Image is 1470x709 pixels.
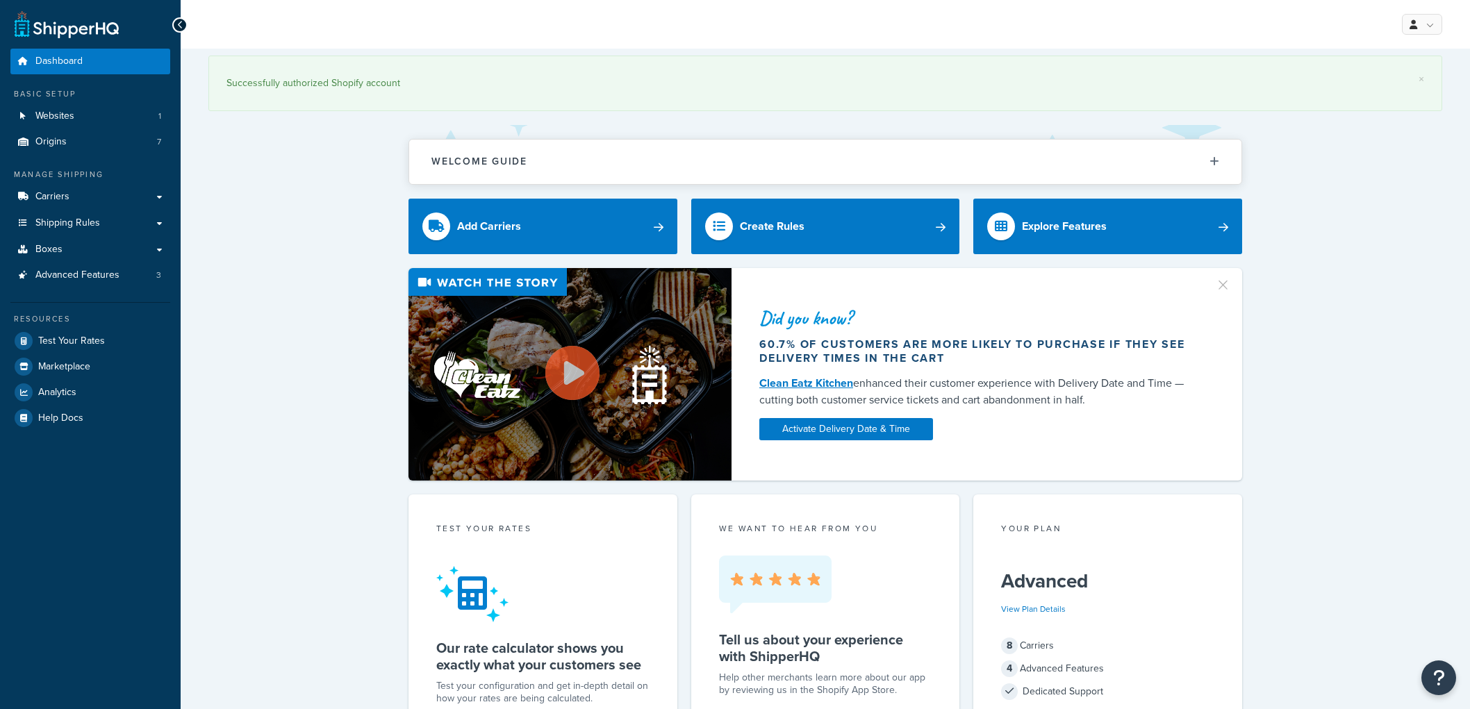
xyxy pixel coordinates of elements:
[35,110,74,122] span: Websites
[35,269,119,281] span: Advanced Features
[436,680,650,705] div: Test your configuration and get in-depth detail on how your rates are being calculated.
[431,156,527,167] h2: Welcome Guide
[759,418,933,440] a: Activate Delivery Date & Time
[436,522,650,538] div: Test your rates
[1001,659,1214,678] div: Advanced Features
[973,199,1242,254] a: Explore Features
[436,640,650,673] h5: Our rate calculator shows you exactly what your customers see
[10,49,170,74] a: Dashboard
[719,672,932,697] p: Help other merchants learn more about our app by reviewing us in the Shopify App Store.
[408,199,677,254] a: Add Carriers
[10,129,170,155] a: Origins7
[1421,660,1456,695] button: Open Resource Center
[1001,660,1018,677] span: 4
[38,361,90,373] span: Marketplace
[10,103,170,129] li: Websites
[759,375,853,391] a: Clean Eatz Kitchen
[10,328,170,353] a: Test Your Rates
[226,74,1424,93] div: Successfully authorized Shopify account
[759,308,1198,328] div: Did you know?
[38,335,105,347] span: Test Your Rates
[35,217,100,229] span: Shipping Rules
[157,136,161,148] span: 7
[719,631,932,665] h5: Tell us about your experience with ShipperHQ
[10,210,170,236] a: Shipping Rules
[35,136,67,148] span: Origins
[10,103,170,129] a: Websites1
[1001,603,1066,615] a: View Plan Details
[38,387,76,399] span: Analytics
[691,199,960,254] a: Create Rules
[1001,522,1214,538] div: Your Plan
[10,262,170,288] li: Advanced Features
[10,129,170,155] li: Origins
[1419,74,1424,85] a: ×
[408,268,732,481] img: Video thumbnail
[1001,570,1214,592] h5: Advanced
[10,262,170,288] a: Advanced Features3
[719,522,932,535] p: we want to hear from you
[35,244,63,256] span: Boxes
[10,354,170,379] a: Marketplace
[1001,636,1214,656] div: Carriers
[35,191,69,203] span: Carriers
[10,184,170,210] a: Carriers
[1001,637,1018,654] span: 8
[10,380,170,405] a: Analytics
[10,88,170,100] div: Basic Setup
[10,406,170,431] a: Help Docs
[759,375,1198,408] div: enhanced their customer experience with Delivery Date and Time — cutting both customer service ti...
[457,217,521,236] div: Add Carriers
[35,56,83,67] span: Dashboard
[1001,682,1214,701] div: Dedicated Support
[409,140,1241,183] button: Welcome Guide
[10,169,170,181] div: Manage Shipping
[38,412,83,424] span: Help Docs
[158,110,161,122] span: 1
[740,217,804,236] div: Create Rules
[1022,217,1107,236] div: Explore Features
[10,237,170,262] a: Boxes
[156,269,161,281] span: 3
[10,313,170,325] div: Resources
[759,337,1198,365] div: 60.7% of customers are more likely to purchase if they see delivery times in the cart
